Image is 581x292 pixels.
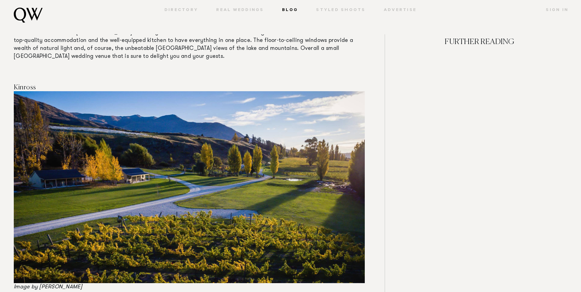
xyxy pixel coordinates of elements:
[273,8,307,13] a: Blog
[14,14,363,59] span: Cascata is a luxurious modern wedding venue with striking architecture and an impressive water fe...
[392,37,567,69] h4: FURTHER READING
[14,84,36,91] span: Kinross
[14,284,82,290] span: Image by [PERSON_NAME]
[155,8,207,13] a: Directory
[307,8,375,13] a: Styled Shoots
[14,8,43,23] img: monogram.svg
[537,8,568,13] a: Sign In
[375,8,426,13] a: Advertise
[207,8,273,13] a: Real Weddings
